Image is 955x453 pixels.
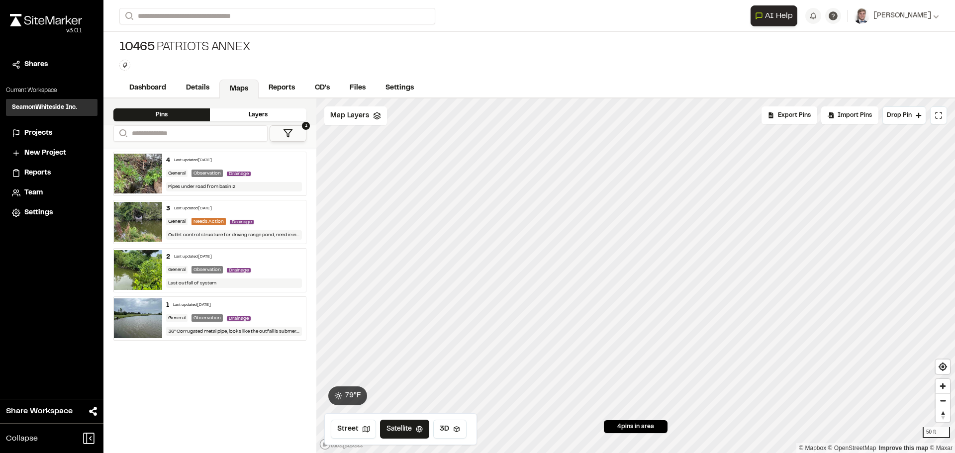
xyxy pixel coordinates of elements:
span: Collapse [6,433,38,445]
span: Reports [24,168,51,179]
div: 36” Corrugated metal pipe, looks like the outfall is submerged [166,327,302,336]
div: General [166,314,188,322]
div: Last updated [DATE] [174,254,212,260]
a: Maxar [930,445,953,452]
button: Drop Pin [882,106,926,124]
div: Layers [210,108,306,121]
div: General [166,170,188,177]
span: New Project [24,148,66,159]
button: 79°F [328,386,367,405]
button: Search [113,125,131,142]
span: Shares [24,59,48,70]
div: Import Pins into your project [821,106,878,124]
div: 2 [166,253,170,262]
span: Import Pins [838,111,872,120]
div: Outlet control structure for driving range pond, need ie info [166,230,302,240]
span: Map Layers [330,110,369,121]
span: Export Pins [778,111,811,120]
p: Current Workspace [6,86,97,95]
div: Last updated [DATE] [174,158,212,164]
div: 50 ft [923,427,950,438]
span: Settings [24,207,53,218]
div: 1 [166,301,169,310]
canvas: Map [316,98,955,453]
a: Shares [12,59,92,70]
a: Reports [12,168,92,179]
span: Drainage [227,268,251,272]
img: User [854,8,869,24]
img: file [114,202,162,242]
span: Drainage [230,220,254,224]
span: 4 pins in area [617,422,654,431]
button: Reset bearing to north [936,408,950,422]
button: Satellite [380,420,429,439]
div: Last updated [DATE] [174,206,212,212]
div: Pipes under road from basin 2 [166,182,302,191]
button: [PERSON_NAME] [854,8,939,24]
h3: SeamonWhiteside Inc. [12,103,77,112]
span: 79 ° F [345,390,361,401]
a: Details [176,79,219,97]
span: Team [24,187,43,198]
a: New Project [12,148,92,159]
span: AI Help [765,10,793,22]
div: Needs Action [191,218,226,225]
span: [PERSON_NAME] [873,10,931,21]
button: Edit Tags [119,60,130,71]
button: Street [331,420,376,439]
img: file [114,250,162,290]
a: Map feedback [879,445,928,452]
button: Search [119,8,137,24]
div: 3 [166,204,170,213]
div: Observation [191,266,223,273]
span: Zoom out [936,394,950,408]
div: General [166,218,188,225]
div: Pins [113,108,210,121]
a: Team [12,187,92,198]
span: 10465 [119,40,155,56]
div: Observation [191,170,223,177]
a: Dashboard [119,79,176,97]
div: No pins available to export [762,106,817,124]
a: Mapbox [799,445,826,452]
div: Observation [191,314,223,322]
div: Patriots Annex [119,40,250,56]
img: file [114,298,162,338]
button: Find my location [936,360,950,374]
div: 4 [166,156,170,165]
img: file [114,154,162,193]
img: rebrand.png [10,14,82,26]
span: Drainage [227,316,251,321]
span: Drop Pin [887,111,912,120]
a: Projects [12,128,92,139]
button: Zoom in [936,379,950,393]
a: Settings [376,79,424,97]
span: Drainage [227,172,251,176]
div: Last updated [DATE] [173,302,211,308]
a: Maps [219,80,259,98]
div: Open AI Assistant [751,5,801,26]
button: 1 [270,125,306,142]
a: OpenStreetMap [828,445,876,452]
button: Open AI Assistant [751,5,797,26]
span: Share Workspace [6,405,73,417]
a: Files [340,79,376,97]
div: Last outfall of system [166,278,302,288]
button: 3D [433,420,467,439]
a: Reports [259,79,305,97]
span: Projects [24,128,52,139]
button: Zoom out [936,393,950,408]
a: CD's [305,79,340,97]
a: Mapbox logo [319,439,363,450]
a: Settings [12,207,92,218]
span: 1 [302,122,310,130]
div: General [166,266,188,273]
div: Oh geez...please don't... [10,26,82,35]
